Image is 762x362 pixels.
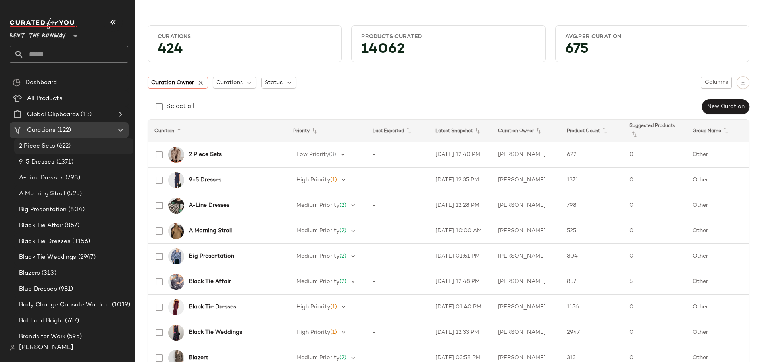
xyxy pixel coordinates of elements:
[27,94,62,103] span: All Products
[55,142,71,151] span: (622)
[19,285,57,294] span: Blue Dresses
[19,237,71,246] span: Black Tie Dresses
[27,110,79,119] span: Global Clipboards
[168,325,184,341] img: SW1026.jpg
[168,172,184,188] img: TNT330.jpg
[366,142,429,168] td: -
[366,120,429,142] th: Last Exported
[296,253,339,259] span: Medium Priority
[296,355,339,361] span: Medium Priority
[366,320,429,345] td: -
[686,168,749,193] td: Other
[25,78,57,87] span: Dashboard
[623,168,686,193] td: 0
[55,158,74,167] span: (1371)
[429,295,492,320] td: [DATE] 01:40 PM
[10,345,16,351] img: svg%3e
[65,332,82,341] span: (595)
[19,316,63,325] span: Bold and Bright
[623,120,686,142] th: Suggested Products
[339,228,346,234] span: (2)
[339,279,346,285] span: (2)
[492,168,560,193] td: [PERSON_NAME]
[64,173,80,183] span: (798)
[701,77,732,89] button: Columns
[13,79,21,87] img: svg%3e
[623,269,686,295] td: 5
[168,198,184,214] img: MRR76.jpg
[19,142,55,151] span: 2 Piece Sets
[189,328,242,337] b: Black Tie Weddings
[216,79,243,87] span: Curations
[63,221,79,230] span: (857)
[366,244,429,269] td: -
[330,177,337,183] span: (1)
[623,218,686,244] td: 0
[296,304,330,310] span: High Priority
[492,120,560,142] th: Curation Owner
[560,244,623,269] td: 804
[339,355,346,361] span: (2)
[492,269,560,295] td: [PERSON_NAME]
[429,168,492,193] td: [DATE] 12:35 PM
[623,244,686,269] td: 0
[686,193,749,218] td: Other
[189,277,231,286] b: Black Tie Affair
[686,142,749,168] td: Other
[623,142,686,168] td: 0
[702,99,749,114] button: New Curation
[148,120,287,142] th: Curation
[19,189,65,198] span: A Morning Stroll
[10,27,66,41] span: Rent the Runway
[366,269,429,295] td: -
[339,202,346,208] span: (2)
[65,189,82,198] span: (525)
[623,320,686,345] td: 0
[560,320,623,345] td: 2947
[19,269,40,278] span: Blazers
[492,244,560,269] td: [PERSON_NAME]
[361,33,535,40] div: Products Curated
[56,126,71,135] span: (122)
[158,33,332,40] div: Curations
[189,201,229,210] b: A-Line Dresses
[560,120,623,142] th: Product Count
[168,274,184,290] img: SAB54.jpg
[168,223,184,239] img: MIC48.jpg
[366,218,429,244] td: -
[686,269,749,295] td: Other
[10,18,77,29] img: cfy_white_logo.C9jOOHJF.svg
[19,332,65,341] span: Brands for Work
[429,193,492,218] td: [DATE] 12:28 PM
[19,343,73,352] span: [PERSON_NAME]
[704,79,728,86] span: Columns
[19,205,67,214] span: Big Presentation
[429,120,492,142] th: Latest Snapshot
[296,202,339,208] span: Medium Priority
[492,142,560,168] td: [PERSON_NAME]
[429,269,492,295] td: [DATE] 12:48 PM
[189,303,236,311] b: Black Tie Dresses
[560,142,623,168] td: 622
[686,244,749,269] td: Other
[429,320,492,345] td: [DATE] 12:33 PM
[189,176,221,184] b: 9-5 Dresses
[168,248,184,264] img: MIC54.jpg
[27,126,56,135] span: Curations
[166,102,194,112] div: Select all
[686,320,749,345] td: Other
[19,173,64,183] span: A-Line Dresses
[189,252,234,260] b: Big Presentation
[707,104,745,110] span: New Curation
[366,168,429,193] td: -
[429,244,492,269] td: [DATE] 01:51 PM
[296,329,330,335] span: High Priority
[686,120,749,142] th: Group Name
[366,295,429,320] td: -
[740,80,746,85] img: svg%3e
[296,152,329,158] span: Low Priority
[492,193,560,218] td: [PERSON_NAME]
[57,285,73,294] span: (981)
[560,269,623,295] td: 857
[686,218,749,244] td: Other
